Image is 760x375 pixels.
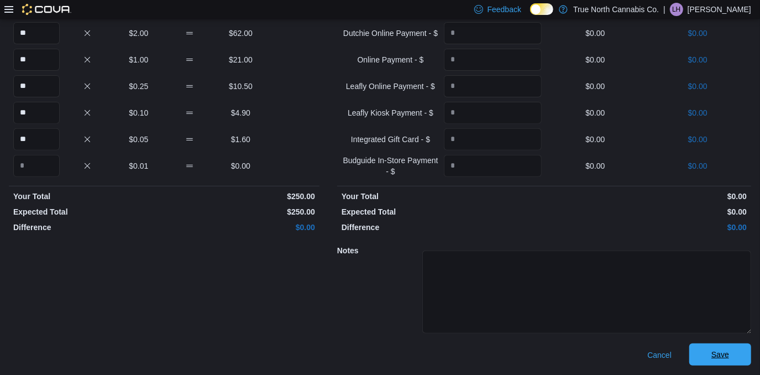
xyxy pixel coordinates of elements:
[116,134,162,145] p: $0.05
[649,28,747,39] p: $0.00
[217,134,264,145] p: $1.60
[711,349,729,360] span: Save
[217,81,264,92] p: $10.50
[116,54,162,65] p: $1.00
[546,107,644,118] p: $0.00
[116,107,162,118] p: $0.10
[444,155,542,177] input: Quantity
[116,28,162,39] p: $2.00
[444,128,542,150] input: Quantity
[649,54,747,65] p: $0.00
[670,3,683,16] div: Lizzie Holmes
[217,28,264,39] p: $62.00
[166,222,315,233] p: $0.00
[13,102,60,124] input: Quantity
[13,128,60,150] input: Quantity
[488,4,521,15] span: Feedback
[217,54,264,65] p: $21.00
[342,155,439,177] p: Budguide In-Store Payment - $
[217,107,264,118] p: $4.90
[546,206,747,217] p: $0.00
[13,75,60,97] input: Quantity
[649,107,747,118] p: $0.00
[342,191,542,202] p: Your Total
[647,350,672,361] span: Cancel
[649,134,747,145] p: $0.00
[13,191,162,202] p: Your Total
[342,54,439,65] p: Online Payment - $
[663,3,665,16] p: |
[689,343,751,366] button: Save
[546,160,644,171] p: $0.00
[530,3,553,15] input: Dark Mode
[672,3,680,16] span: LH
[22,4,71,15] img: Cova
[546,28,644,39] p: $0.00
[444,102,542,124] input: Quantity
[13,155,60,177] input: Quantity
[116,81,162,92] p: $0.25
[217,160,264,171] p: $0.00
[337,239,420,262] h5: Notes
[166,191,315,202] p: $250.00
[342,28,439,39] p: Dutchie Online Payment - $
[444,75,542,97] input: Quantity
[573,3,659,16] p: True North Cannabis Co.
[342,206,542,217] p: Expected Total
[546,81,644,92] p: $0.00
[649,160,747,171] p: $0.00
[13,49,60,71] input: Quantity
[13,222,162,233] p: Difference
[546,222,747,233] p: $0.00
[688,3,751,16] p: [PERSON_NAME]
[546,191,747,202] p: $0.00
[342,222,542,233] p: Difference
[546,134,644,145] p: $0.00
[649,81,747,92] p: $0.00
[444,49,542,71] input: Quantity
[342,81,439,92] p: Leafly Online Payment - $
[342,134,439,145] p: Integrated Gift Card - $
[342,107,439,118] p: Leafly Kiosk Payment - $
[546,54,644,65] p: $0.00
[13,206,162,217] p: Expected Total
[643,344,676,366] button: Cancel
[116,160,162,171] p: $0.01
[166,206,315,217] p: $250.00
[444,22,542,44] input: Quantity
[13,22,60,44] input: Quantity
